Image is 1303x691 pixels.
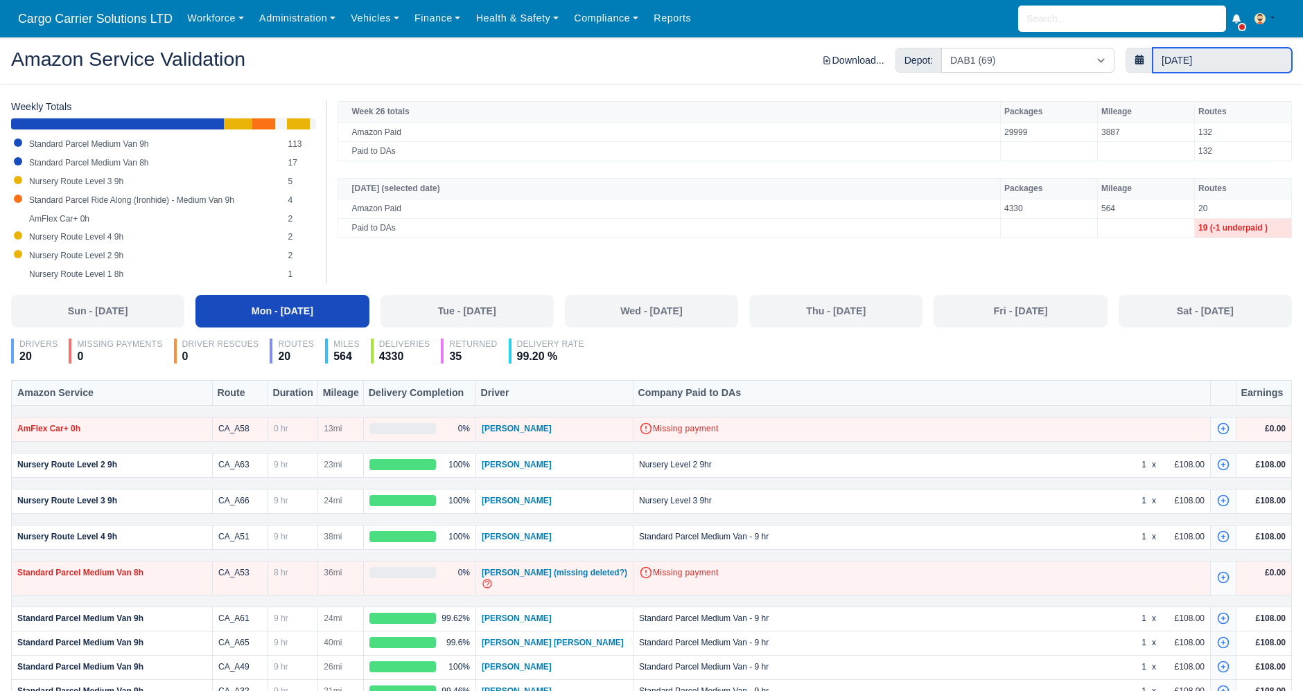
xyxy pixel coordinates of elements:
[482,460,552,469] a: [PERSON_NAME]
[17,638,143,647] span: Standard Parcel Medium Van 9h
[1119,495,1146,506] div: 1
[29,177,123,186] span: Nursery Route Level 3 9h
[213,454,268,478] td: CA_A63
[284,210,315,228] td: 2
[364,380,476,406] th: Delivery Completion
[407,5,469,32] a: Finance
[324,496,342,505] span: 24mi
[274,568,288,577] span: 8 hr
[29,139,149,149] span: Standard Parcel Medium Van 9h
[1054,531,1303,691] div: Chat Widget
[213,562,268,595] td: CA_A53
[1160,495,1205,506] div: £108.00
[338,199,1001,219] td: Amazon Paid
[517,339,584,350] div: Delivery Rate
[379,339,430,350] div: Deliveries
[11,5,180,33] span: Cargo Carrier Solutions LTD
[17,568,143,577] span: Standard Parcel Medium Van 8h
[284,172,315,191] td: 5
[822,53,884,69] div: Download...
[895,48,942,73] div: Depot:
[458,423,470,434] span: 0%
[17,424,80,433] span: AmFlex Car+ 0h
[77,339,162,350] div: Missing Payments
[338,179,1001,199] th: [DATE] (selected date)
[77,350,162,364] div: 0
[213,526,268,550] td: CA_A51
[213,631,268,656] td: CA_A65
[1195,199,1292,219] td: 20
[1195,102,1292,123] th: Routes
[517,350,584,364] div: 99.20 %
[379,350,430,364] div: 4330
[639,423,1205,436] div: Missing payment
[343,5,407,32] a: Vehicles
[448,459,470,470] span: 100%
[1018,6,1226,32] input: Search...
[11,49,641,69] h2: Amazon Service Validation
[274,460,288,469] span: 9 hr
[274,613,288,623] span: 9 hr
[182,339,259,350] div: Driver Rescues
[1195,179,1292,199] th: Routes
[1119,459,1146,470] div: 1
[1195,142,1292,161] td: 132
[284,191,315,210] td: 4
[324,532,342,541] span: 38mi
[449,339,497,350] div: Returned
[942,303,1099,319] div: Fri - [DATE]
[324,638,342,647] span: 40mi
[324,613,342,623] span: 24mi
[29,158,149,168] span: Standard Parcel Medium Van 8h
[182,350,259,364] div: 0
[1001,199,1098,219] td: 4330
[1256,496,1286,505] span: £108.00
[318,380,364,406] th: Mileage
[469,5,567,32] a: Health & Safety
[1001,123,1098,142] td: 29999
[29,195,234,205] span: Standard Parcel Ride Along (Ironhide) - Medium Van 9h
[1098,179,1195,199] th: Mileage
[274,638,288,647] span: 9 hr
[204,303,360,319] div: Mon - [DATE]
[446,637,470,648] span: 99.6%
[1098,199,1195,219] td: 564
[17,662,143,672] span: Standard Parcel Medium Van 9h
[252,5,343,32] a: Administration
[338,219,1001,238] td: Paid to DAs
[1127,303,1284,319] div: Sat - [DATE]
[1160,459,1205,470] div: £108.00
[482,496,552,505] a: [PERSON_NAME]
[458,567,470,578] span: 0%
[1001,179,1098,199] th: Packages
[639,459,1113,470] div: Nursery Level 2 9hr
[213,490,268,514] td: CA_A66
[441,613,470,624] span: 99.62%
[274,532,288,541] span: 9 hr
[639,637,1113,648] div: Standard Parcel Medium Van - 9 hr
[213,607,268,631] td: CA_A61
[448,531,470,542] span: 100%
[1098,102,1195,123] th: Mileage
[482,424,552,433] a: [PERSON_NAME]
[1,37,1302,84] div: Amazon Service Validation
[274,662,288,672] span: 9 hr
[333,339,360,350] div: Miles
[482,532,552,541] a: [PERSON_NAME]
[284,265,315,284] td: 1
[338,123,1001,142] td: Amazon Paid
[29,232,123,242] span: Nursery Route Level 4 9h
[573,303,730,319] div: Wed - [DATE]
[449,350,497,364] div: 35
[482,613,552,623] a: [PERSON_NAME]
[1236,380,1292,406] th: Earnings
[646,5,699,32] a: Reports
[639,495,1113,506] div: Nursery Level 3 9hr
[448,495,470,506] span: 100%
[1098,123,1195,142] td: 3887
[324,424,342,433] span: 13mi
[639,567,1205,580] div: Missing payment
[11,6,180,33] a: Cargo Carrier Solutions LTD
[213,380,268,406] th: Route
[1265,424,1286,433] span: £0.00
